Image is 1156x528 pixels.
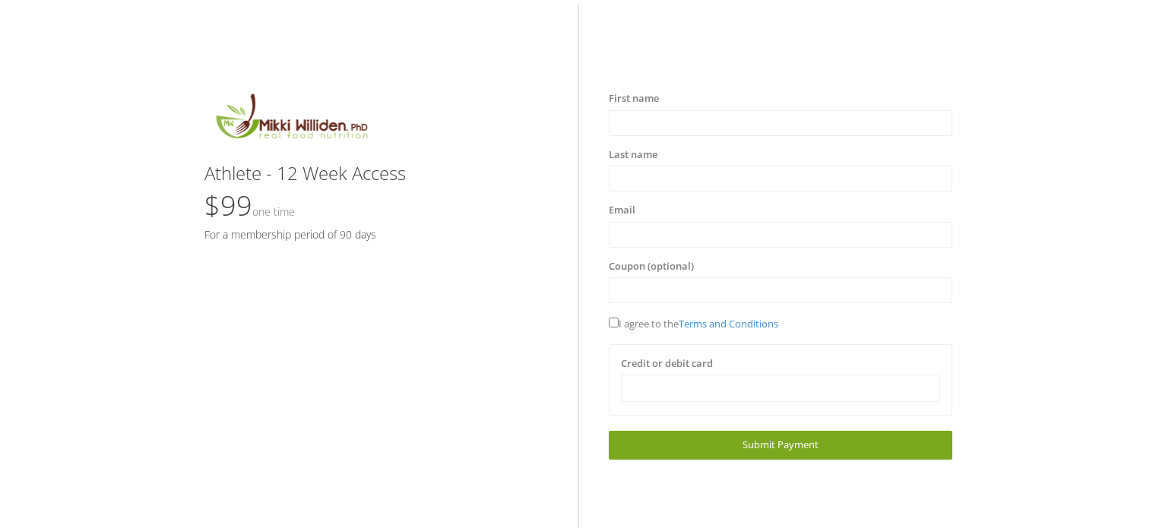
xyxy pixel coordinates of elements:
img: MikkiLogoMain.png [204,91,378,148]
span: Submit Payment [743,438,819,451]
span: I agree to the [609,317,778,330]
label: Coupon (optional) [609,259,694,274]
a: Submit Payment [609,431,952,459]
label: Last name [609,147,657,163]
span: $99 [204,187,295,224]
h3: Athlete - 12 Week Access [204,163,548,183]
label: First name [609,91,659,106]
label: Credit or debit card [621,356,713,371]
iframe: Secure card payment input frame [631,382,930,395]
small: One time [252,204,295,219]
a: Terms and Conditions [679,317,778,330]
h5: For a membership period of 90 days [204,229,548,240]
label: Email [609,203,635,218]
